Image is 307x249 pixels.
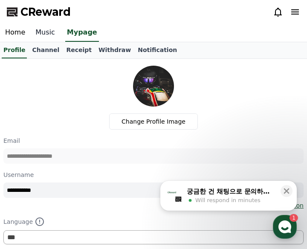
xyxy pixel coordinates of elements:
a: Channel [29,42,63,58]
span: Messages [71,191,96,198]
label: Change Profile Image [109,113,198,130]
span: CReward [20,5,71,19]
a: Home [3,178,56,200]
p: Username [3,171,304,179]
a: 1Messages [56,178,110,200]
a: Notification [134,42,180,58]
img: profile_image [133,66,174,107]
a: Music [30,24,60,42]
p: Email [3,136,304,145]
p: Language [3,217,304,227]
a: Profile [2,42,27,58]
span: Settings [126,191,147,198]
a: Settings [110,178,164,200]
a: CReward [7,5,71,19]
a: Receipt [63,42,95,58]
span: Home [22,191,37,198]
a: Withdraw [95,42,134,58]
span: 1 [87,178,90,185]
a: Mypage [65,24,99,42]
